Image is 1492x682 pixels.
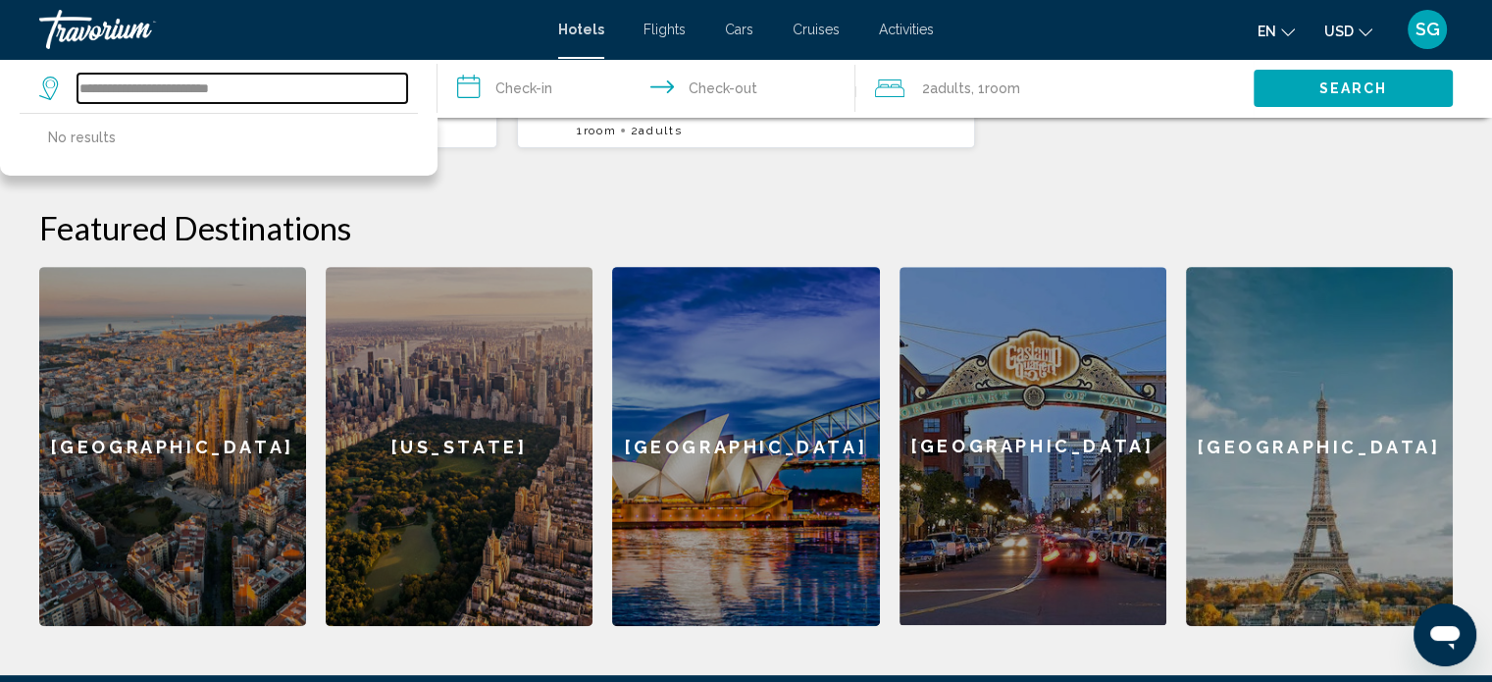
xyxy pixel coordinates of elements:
span: , 1 [971,75,1020,102]
span: Adults [930,80,971,96]
iframe: Кнопка запуска окна обмена сообщениями [1414,603,1476,666]
a: [GEOGRAPHIC_DATA] [1186,267,1453,626]
span: 2 [630,124,682,137]
h2: Featured Destinations [39,208,1453,247]
a: Activities [879,22,934,37]
button: Change currency [1324,17,1372,45]
span: 1 [577,124,616,137]
a: Hotels [558,22,604,37]
span: Search [1319,81,1388,97]
span: 2 [922,75,971,102]
span: Room [985,80,1020,96]
a: Cars [725,22,753,37]
button: Travelers: 2 adults, 0 children [855,59,1254,118]
a: [GEOGRAPHIC_DATA] [39,267,306,626]
span: USD [1324,24,1354,39]
a: Flights [643,22,686,37]
a: Travorium [39,10,539,49]
button: Check in and out dates [437,59,855,118]
button: User Menu [1402,9,1453,50]
a: Cruises [793,22,840,37]
span: SG [1415,20,1440,39]
span: en [1258,24,1276,39]
button: Change language [1258,17,1295,45]
a: [US_STATE] [326,267,592,626]
span: Room [584,124,617,137]
span: Adults [639,124,682,137]
p: No results [48,124,116,151]
div: [GEOGRAPHIC_DATA] [900,267,1166,625]
button: Search [1254,70,1453,106]
a: [GEOGRAPHIC_DATA] [900,267,1166,626]
a: [GEOGRAPHIC_DATA] [612,267,879,626]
